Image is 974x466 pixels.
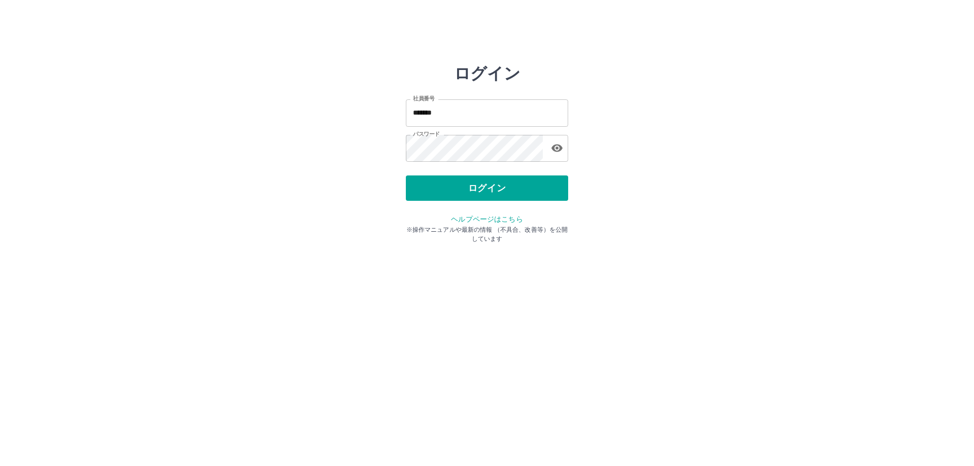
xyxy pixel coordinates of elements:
label: 社員番号 [413,95,434,102]
p: ※操作マニュアルや最新の情報 （不具合、改善等）を公開しています [406,225,568,243]
label: パスワード [413,130,440,138]
button: ログイン [406,175,568,201]
a: ヘルプページはこちら [451,215,523,223]
h2: ログイン [454,64,520,83]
